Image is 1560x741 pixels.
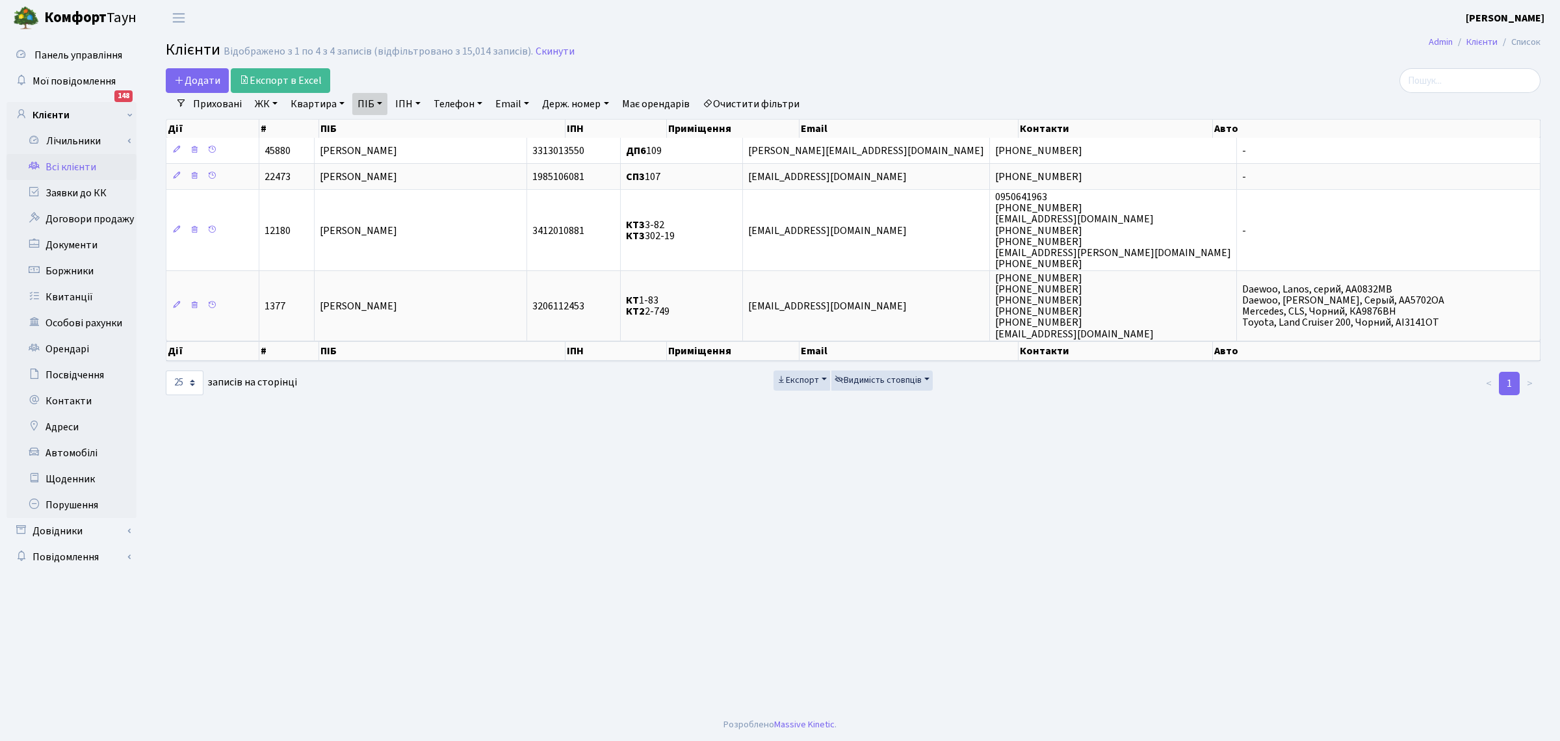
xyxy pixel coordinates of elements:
div: Відображено з 1 по 4 з 4 записів (відфільтровано з 15,014 записів). [224,45,533,58]
span: Таун [44,7,136,29]
a: Додати [166,68,229,93]
span: Додати [174,73,220,88]
a: Має орендарів [617,93,695,115]
span: Видимість стовпців [835,374,922,387]
span: - [1242,170,1246,184]
span: 1377 [265,299,285,313]
th: Email [799,341,1019,361]
span: [EMAIL_ADDRESS][DOMAIN_NAME] [748,224,907,238]
span: [PERSON_NAME][EMAIL_ADDRESS][DOMAIN_NAME] [748,144,984,158]
th: Контакти [1019,341,1213,361]
a: Орендарі [6,336,136,362]
a: Держ. номер [537,93,614,115]
th: ІПН [565,341,667,361]
span: [EMAIL_ADDRESS][DOMAIN_NAME] [748,299,907,313]
a: Очистити фільтри [697,93,805,115]
a: Експорт в Excel [231,68,330,93]
span: [PERSON_NAME] [320,224,397,238]
a: Панель управління [6,42,136,68]
span: Експорт [777,374,819,387]
a: Приховані [188,93,247,115]
a: Автомобілі [6,440,136,466]
th: Дії [166,341,259,361]
span: 12180 [265,224,291,238]
th: ІПН [565,120,667,138]
b: СП3 [626,170,645,184]
b: КТ3 [626,229,645,243]
a: Контакти [6,388,136,414]
div: 148 [114,90,133,102]
a: Квартира [285,93,350,115]
span: Клієнти [166,38,220,61]
a: ЖК [250,93,283,115]
span: 107 [626,170,660,184]
label: записів на сторінці [166,370,297,395]
b: Комфорт [44,7,107,28]
span: [PHONE_NUMBER] [PHONE_NUMBER] [PHONE_NUMBER] [PHONE_NUMBER] [PHONE_NUMBER] [EMAIL_ADDRESS][DOMAIN... [995,271,1154,341]
a: Довідники [6,518,136,544]
a: Мої повідомлення148 [6,68,136,94]
th: ПІБ [319,120,565,138]
select: записів на сторінці [166,370,203,395]
span: - [1242,144,1246,158]
button: Видимість стовпців [831,370,933,391]
a: Повідомлення [6,544,136,570]
th: Приміщення [667,341,799,361]
span: [PHONE_NUMBER] [995,170,1082,184]
span: [EMAIL_ADDRESS][DOMAIN_NAME] [748,170,907,184]
span: Daewoo, Lanos, серий, AA0832MB Daewoo, [PERSON_NAME], Серый, AA5702OA Mercedes, CLS, Чорний, КА98... [1242,282,1444,330]
span: 0950641963 [PHONE_NUMBER] [EMAIL_ADDRESS][DOMAIN_NAME] [PHONE_NUMBER] [PHONE_NUMBER] [EMAIL_ADDRE... [995,190,1231,271]
b: КТ2 [626,304,645,318]
a: Документи [6,232,136,258]
a: 1 [1499,372,1520,395]
span: [PERSON_NAME] [320,144,397,158]
a: Всі клієнти [6,154,136,180]
th: Авто [1213,120,1540,138]
b: ДП6 [626,144,646,158]
a: Посвідчення [6,362,136,388]
th: Приміщення [667,120,799,138]
th: Авто [1213,341,1540,361]
div: Розроблено . [723,718,837,732]
span: Мої повідомлення [32,74,116,88]
span: 1-83 2-749 [626,293,669,318]
span: 3313013550 [532,144,584,158]
a: Договори продажу [6,206,136,232]
span: [PERSON_NAME] [320,170,397,184]
a: Клієнти [6,102,136,128]
span: 3206112453 [532,299,584,313]
span: [PHONE_NUMBER] [995,144,1082,158]
a: ІПН [390,93,426,115]
a: Боржники [6,258,136,284]
th: Email [799,120,1019,138]
a: Email [490,93,534,115]
a: Admin [1429,35,1453,49]
input: Пошук... [1399,68,1540,93]
img: logo.png [13,5,39,31]
span: 3-82 302-19 [626,218,675,243]
th: ПІБ [319,341,565,361]
a: Особові рахунки [6,310,136,336]
th: Контакти [1019,120,1213,138]
a: Порушення [6,492,136,518]
th: # [259,120,319,138]
th: # [259,341,319,361]
span: 3412010881 [532,224,584,238]
a: Щоденник [6,466,136,492]
span: 109 [626,144,662,158]
a: Телефон [428,93,487,115]
li: Список [1498,35,1540,49]
span: - [1242,224,1246,238]
a: Адреси [6,414,136,440]
span: [PERSON_NAME] [320,299,397,313]
a: Massive Kinetic [774,718,835,731]
span: 22473 [265,170,291,184]
a: Лічильники [15,128,136,154]
b: [PERSON_NAME] [1466,11,1544,25]
span: 45880 [265,144,291,158]
button: Експорт [773,370,830,391]
a: Квитанції [6,284,136,310]
a: Скинути [536,45,575,58]
span: Панель управління [34,48,122,62]
b: КТ3 [626,218,645,232]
